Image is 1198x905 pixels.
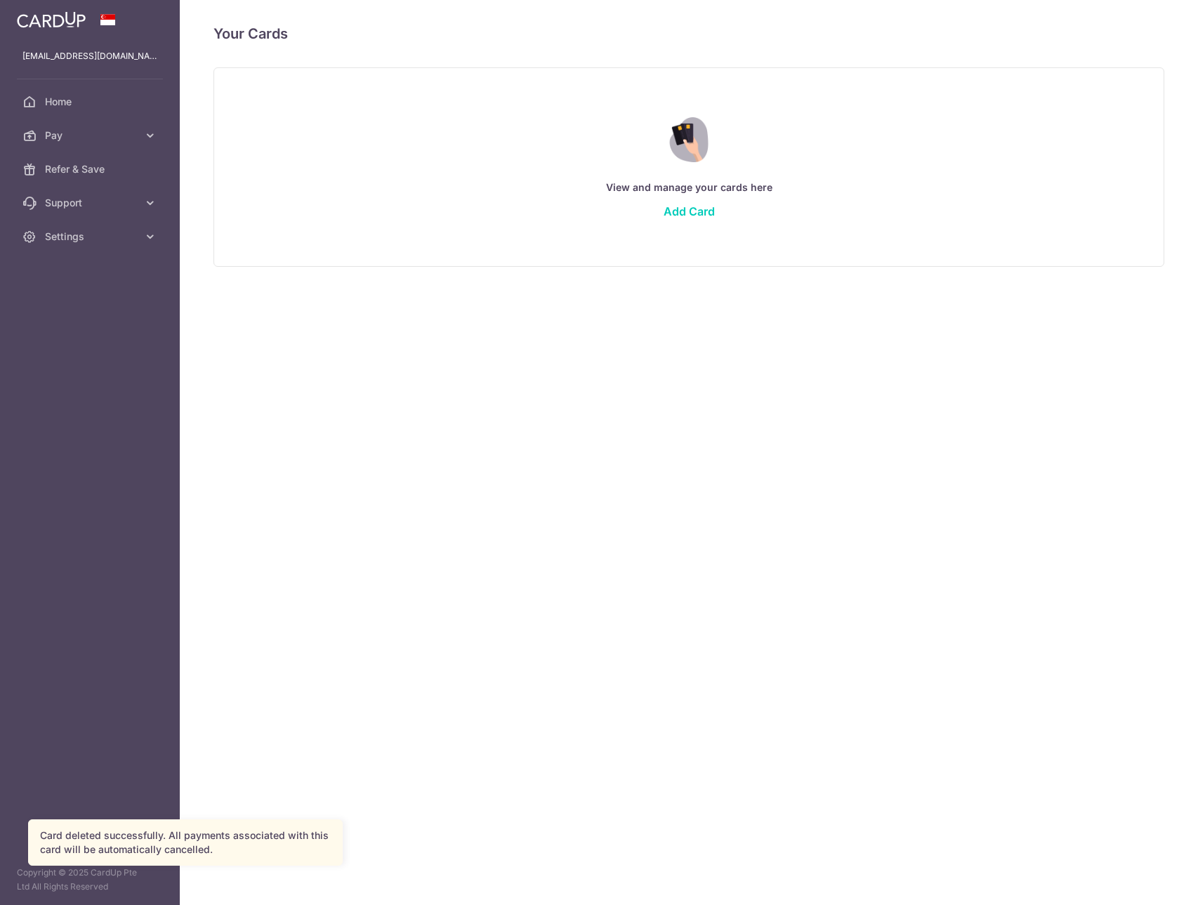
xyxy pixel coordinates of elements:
span: Refer & Save [45,162,138,176]
img: Credit Card [659,117,718,162]
div: Card deleted successfully. All payments associated with this card will be automatically cancelled. [40,828,331,857]
p: [EMAIL_ADDRESS][DOMAIN_NAME] [22,49,157,63]
span: Support [45,196,138,210]
span: Pay [45,128,138,143]
span: Home [45,95,138,109]
p: View and manage your cards here [242,179,1136,196]
a: Add Card [664,204,715,218]
span: Settings [45,230,138,244]
img: CardUp [17,11,86,28]
h4: Your Cards [213,22,288,45]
